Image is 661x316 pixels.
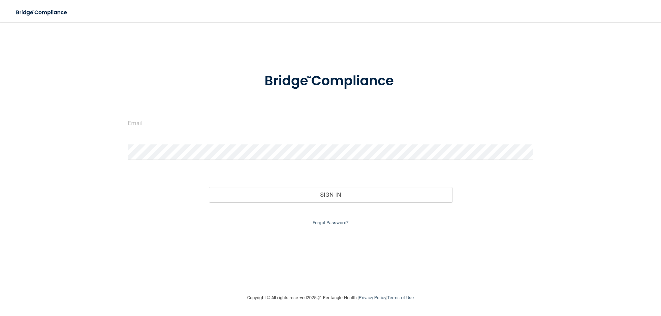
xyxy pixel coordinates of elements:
[313,220,348,225] a: Forgot Password?
[250,63,411,99] img: bridge_compliance_login_screen.278c3ca4.svg
[205,287,456,309] div: Copyright © All rights reserved 2025 @ Rectangle Health | |
[209,187,452,202] button: Sign In
[359,295,386,300] a: Privacy Policy
[128,116,533,131] input: Email
[387,295,414,300] a: Terms of Use
[10,6,74,20] img: bridge_compliance_login_screen.278c3ca4.svg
